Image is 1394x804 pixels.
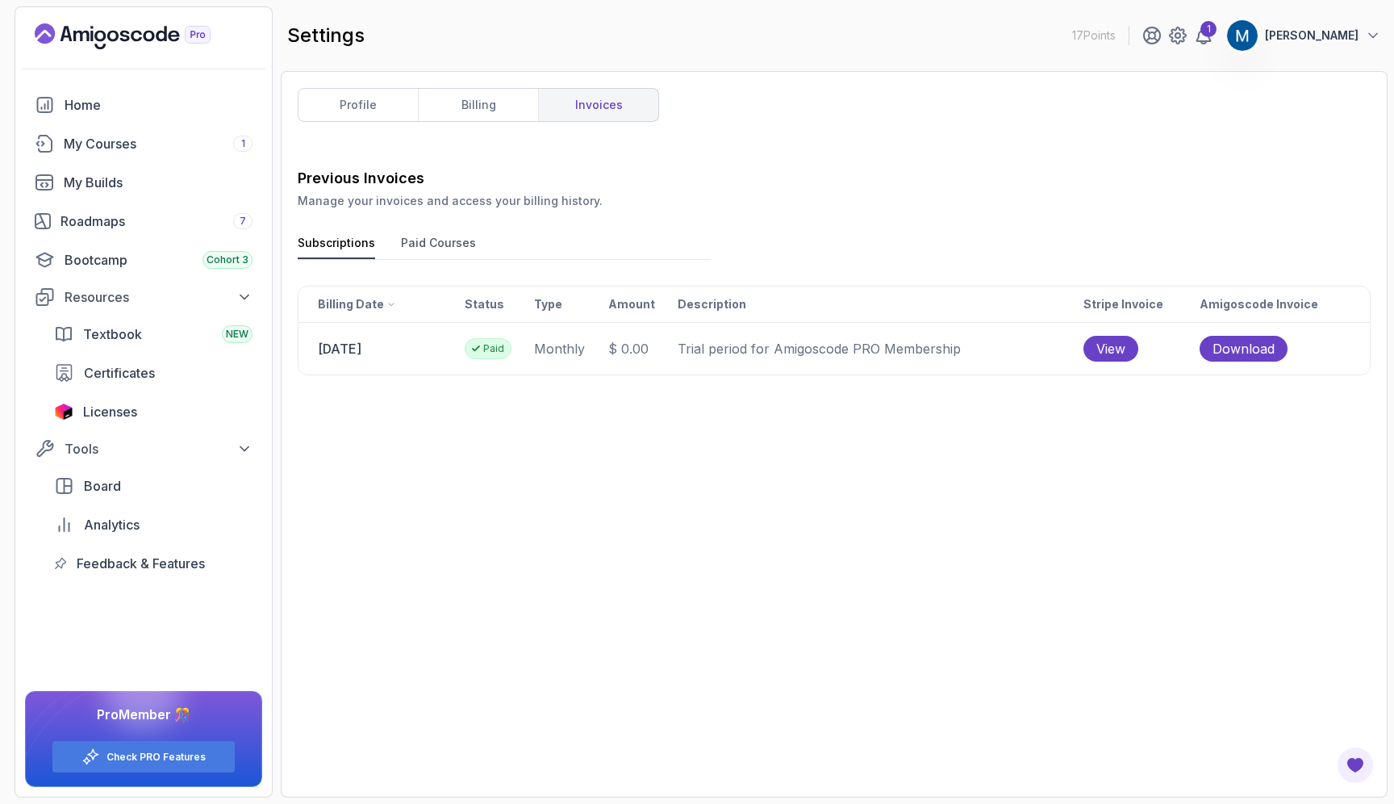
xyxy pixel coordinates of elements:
[25,89,262,121] a: home
[61,211,253,231] div: Roadmaps
[298,89,418,121] a: profile
[65,439,253,459] div: Tools
[64,134,253,153] div: My Courses
[226,328,248,341] span: NEW
[1226,19,1381,52] button: user profile image[PERSON_NAME]
[207,253,248,266] span: Cohort 3
[54,404,73,420] img: jetbrains icon
[64,173,253,192] div: My Builds
[44,547,262,580] a: feedback
[241,137,245,150] span: 1
[1096,339,1125,358] span: View
[52,740,236,773] button: Check PRO Features
[65,250,253,270] div: Bootcamp
[77,554,205,573] span: Feedback & Features
[677,287,1083,323] th: Description
[44,396,262,428] a: licenses
[298,235,375,259] button: Subscriptions
[318,296,384,312] p: Billing date
[1083,336,1198,362] a: View
[25,205,262,237] a: roadmaps
[25,244,262,276] a: bootcamp
[464,287,532,323] th: Status
[607,323,676,375] td: 0.00
[1336,746,1375,785] button: Open Feedback Button
[483,342,504,355] p: Paid
[1212,339,1275,358] span: Download
[83,325,142,344] span: Textbook
[84,515,140,534] span: Analytics
[84,363,155,383] span: Certificates
[65,287,253,307] div: Resources
[1199,287,1370,323] th: Amigoscode Invoice
[1200,21,1217,37] div: 1
[533,287,608,323] th: Type
[106,751,206,764] a: Check PRO Features
[25,434,262,463] button: Tools
[1265,27,1359,44] p: [PERSON_NAME]
[83,402,137,421] span: Licenses
[1194,26,1213,45] a: 1
[25,283,262,312] button: Resources
[84,476,121,496] span: Board
[607,287,676,323] th: Amount
[538,89,658,121] a: invoices
[65,95,253,115] div: Home
[678,339,1082,358] p: Trial period for Amigoscode PRO Membership
[1083,336,1138,362] button: View
[44,509,262,541] a: analytics
[298,323,464,375] td: [DATE]
[608,341,617,357] span: $
[44,318,262,350] a: textbook
[287,23,365,48] h2: settings
[418,89,538,121] a: billing
[44,357,262,389] a: certificates
[298,167,1371,190] h3: Previous Invoices
[401,235,476,259] button: Paid Courses
[35,23,248,49] a: Landing page
[1072,27,1116,44] p: 17 Points
[1200,336,1288,362] button: Download
[44,470,262,502] a: board
[298,193,1371,209] p: Manage your invoices and access your billing history.
[1227,20,1258,51] img: user profile image
[25,166,262,199] a: builds
[240,215,246,228] span: 7
[533,323,608,375] td: monthly
[25,128,262,160] a: courses
[1083,287,1199,323] th: Stripe Invoice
